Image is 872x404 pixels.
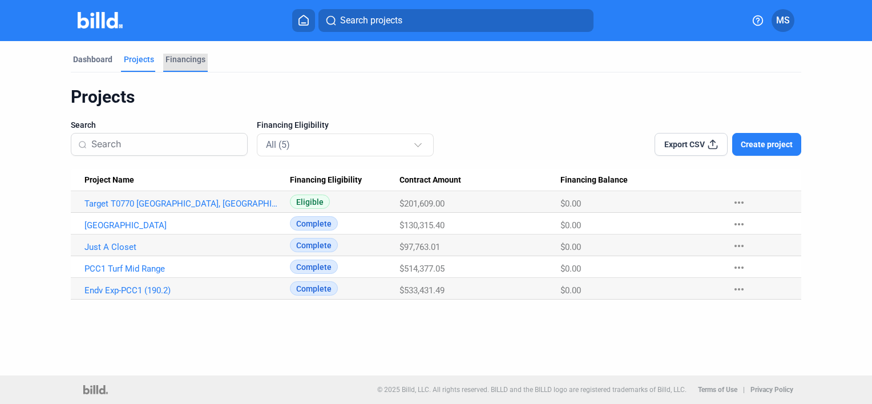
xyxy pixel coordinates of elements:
span: Complete [290,238,338,252]
span: Complete [290,216,338,231]
mat-icon: more_horiz [732,239,746,253]
mat-icon: more_horiz [732,282,746,296]
a: [GEOGRAPHIC_DATA] [84,220,281,231]
div: Financings [165,54,205,65]
span: Complete [290,260,338,274]
mat-icon: more_horiz [732,217,746,231]
button: Create project [732,133,801,156]
span: Eligible [290,195,330,209]
span: $0.00 [560,285,581,296]
span: Financing Eligibility [257,119,329,131]
mat-select-trigger: All (5) [266,139,290,150]
span: Complete [290,281,338,296]
div: Financing Balance [560,175,721,185]
div: Financing Eligibility [290,175,399,185]
div: Dashboard [73,54,112,65]
span: $514,377.05 [399,264,445,274]
div: Contract Amount [399,175,560,185]
img: Billd Company Logo [78,12,123,29]
span: Contract Amount [399,175,461,185]
span: Project Name [84,175,134,185]
p: © 2025 Billd, LLC. All rights reserved. BILLD and the BILLD logo are registered trademarks of Bil... [377,386,687,394]
button: Export CSV [655,133,728,156]
b: Privacy Policy [750,386,793,394]
span: $0.00 [560,199,581,209]
img: logo [83,385,108,394]
span: Create project [741,139,793,150]
a: Target T0770 [GEOGRAPHIC_DATA], [GEOGRAPHIC_DATA] - Expansion: Landscaping [84,199,281,209]
div: Project Name [84,175,290,185]
b: Terms of Use [698,386,737,394]
mat-icon: more_horiz [732,261,746,274]
button: Search projects [318,9,594,32]
span: Financing Balance [560,175,628,185]
input: Search [91,132,240,156]
a: Endv Exp-PCC1 (190.2) [84,285,281,296]
span: MS [776,14,790,27]
span: $97,763.01 [399,242,440,252]
p: | [743,386,745,394]
div: Projects [124,54,154,65]
button: MS [772,9,794,32]
mat-icon: more_horiz [732,196,746,209]
a: Just A Closet [84,242,281,252]
span: Search [71,119,96,131]
span: $201,609.00 [399,199,445,209]
span: Financing Eligibility [290,175,362,185]
div: Projects [71,86,801,108]
span: Search projects [340,14,402,27]
span: $130,315.40 [399,220,445,231]
span: Export CSV [664,139,705,150]
span: $0.00 [560,220,581,231]
a: PCC1 Turf Mid Range [84,264,281,274]
span: $0.00 [560,242,581,252]
span: $533,431.49 [399,285,445,296]
span: $0.00 [560,264,581,274]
